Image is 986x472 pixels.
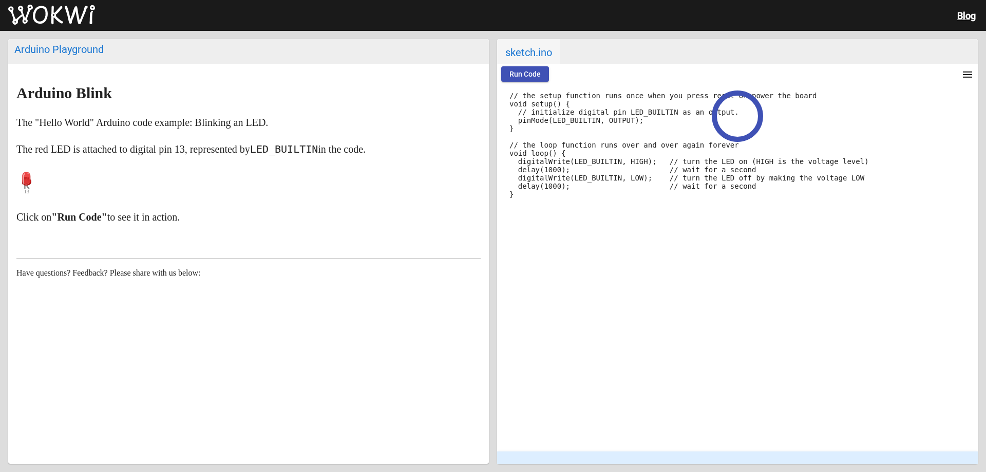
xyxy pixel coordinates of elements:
span: Run Code [509,70,541,78]
img: Wokwi [8,5,95,25]
code: LED_BUILTIN [250,143,318,155]
p: The red LED is attached to digital pin 13, represented by in the code. [16,141,481,157]
strong: "Run Code" [51,211,107,223]
span: sketch.ino [497,39,560,64]
code: // the setup function runs once when you press reset or power the board void setup() { // initial... [509,92,869,198]
p: Click on to see it in action. [16,209,481,225]
button: Run Code [501,66,549,82]
div: Arduino Playground [14,43,483,56]
a: Blog [957,10,976,21]
mat-icon: menu [961,68,974,81]
span: Have questions? Feedback? Please share with us below: [16,268,201,277]
h1: Arduino Blink [16,85,481,101]
p: The "Hello World" Arduino code example: Blinking an LED. [16,114,481,131]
